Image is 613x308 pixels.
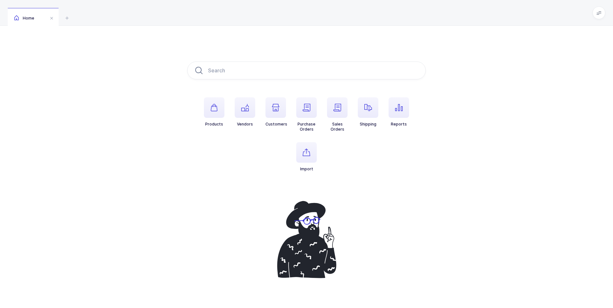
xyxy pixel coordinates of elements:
[14,16,34,20] span: Home
[235,97,255,127] button: Vendors
[296,97,317,132] button: PurchaseOrders
[358,97,378,127] button: Shipping
[296,142,317,172] button: Import
[265,97,287,127] button: Customers
[327,97,348,132] button: SalesOrders
[271,197,342,282] img: pointing-up.svg
[204,97,224,127] button: Products
[187,61,426,79] input: Search
[389,97,409,127] button: Reports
